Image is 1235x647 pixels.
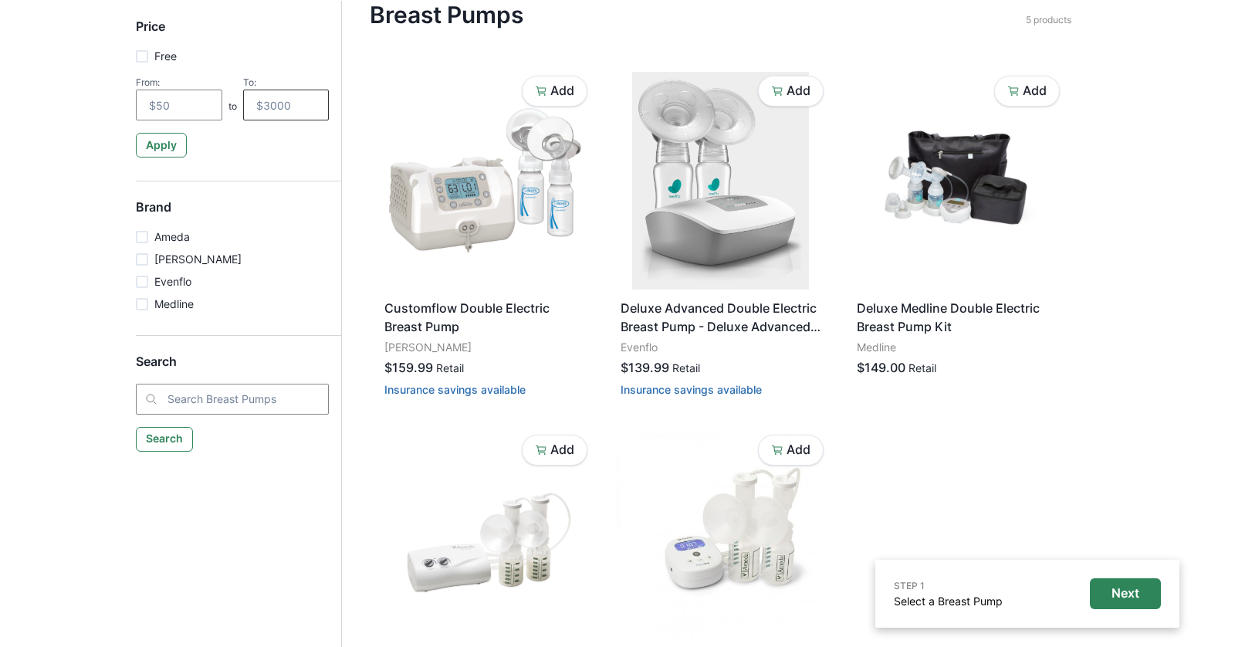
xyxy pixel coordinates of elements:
[136,133,187,158] button: Apply
[154,251,242,267] p: [PERSON_NAME]
[614,72,827,290] img: fzin0t1few8pe41icjkqlnikcovo
[857,339,1057,355] p: Medline
[550,83,574,98] p: Add
[1023,83,1047,98] p: Add
[851,72,1064,290] img: 9os50jfgps5oa9wy78ytir68n9fc
[378,72,591,408] a: Customflow Double Electric Breast Pump[PERSON_NAME]$159.99RetailInsurance savings available
[136,354,329,383] h5: Search
[228,100,237,120] p: to
[550,442,574,457] p: Add
[136,76,222,88] div: From:
[787,442,810,457] p: Add
[621,339,821,355] p: Evenflo
[894,579,1003,593] p: STEP 1
[1111,586,1139,601] p: Next
[857,299,1057,336] p: Deluxe Medline Double Electric Breast Pump Kit
[378,72,591,290] img: n5cxtj4n8fh8lu867ojklczjhbt3
[384,358,433,377] p: $159.99
[136,200,329,229] h5: Brand
[672,360,700,376] p: Retail
[894,594,1003,608] a: Select a Breast Pump
[243,76,330,88] div: To:
[1026,13,1071,27] p: 5 products
[384,299,585,336] p: Customflow Double Electric Breast Pump
[621,299,821,336] p: Deluxe Advanced Double Electric Breast Pump - Deluxe Advanced Double Electric Breast Pump
[136,427,193,452] button: Search
[621,358,669,377] p: $139.99
[136,19,329,48] h5: Price
[851,72,1064,389] a: Deluxe Medline Double Electric Breast Pump KitMedline$149.00Retail
[154,273,191,290] p: Evenflo
[522,435,587,466] button: Add
[370,1,1026,29] h4: Breast Pumps
[154,229,190,245] p: Ameda
[758,76,824,107] button: Add
[994,76,1060,107] button: Add
[522,76,587,107] button: Add
[621,383,762,396] button: Insurance savings available
[758,435,824,466] button: Add
[787,83,810,98] p: Add
[136,90,222,120] input: $50
[908,360,936,376] p: Retail
[614,72,827,408] a: Deluxe Advanced Double Electric Breast Pump - Deluxe Advanced Double Electric Breast PumpEvenflo$...
[1090,578,1161,609] button: Next
[154,48,177,64] p: Free
[243,90,330,120] input: $3000
[154,296,194,312] p: Medline
[857,358,905,377] p: $149.00
[384,383,526,396] button: Insurance savings available
[436,360,464,376] p: Retail
[136,384,329,415] input: Search Breast Pumps
[384,339,585,355] p: [PERSON_NAME]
